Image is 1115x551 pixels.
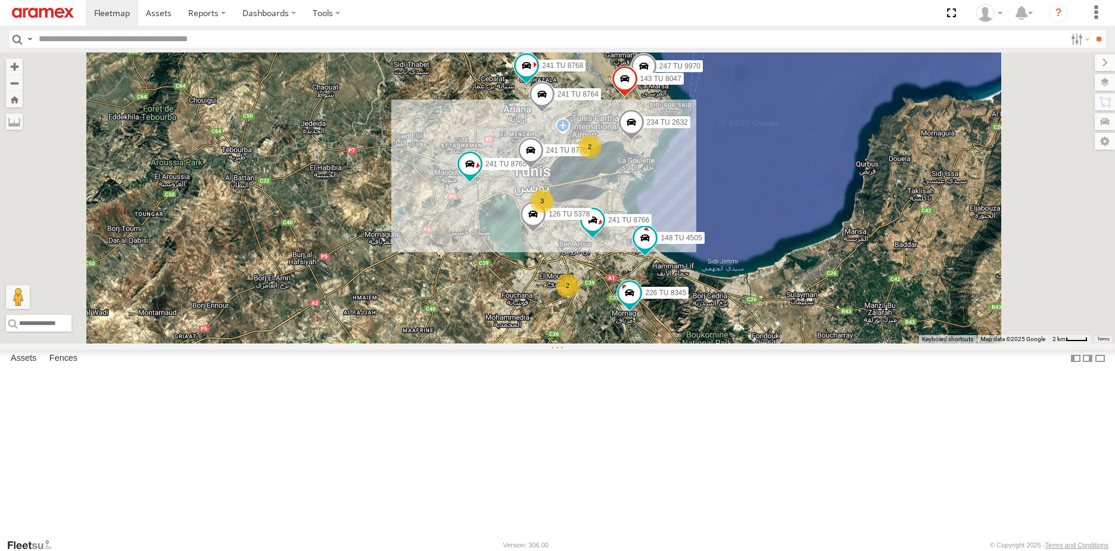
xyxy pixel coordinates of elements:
div: Mohammed Benhlila [972,4,1007,22]
span: 241 TU 8765 [485,160,527,169]
span: 241 TU 8766 [608,216,649,224]
button: Zoom Home [6,91,23,107]
div: © Copyright 2025 - [990,541,1108,549]
span: Map data ©2025 Google [980,336,1045,342]
a: Visit our Website [7,539,61,551]
img: aramex-logo.svg [12,8,74,18]
label: Hide Summary Table [1094,350,1106,367]
span: 226 TU 8345 [645,289,686,297]
span: 126 TU 5378 [549,210,590,218]
label: Measure [6,113,23,130]
span: 148 TU 4505 [661,234,702,242]
label: Search Filter Options [1066,30,1092,48]
span: 234 TU 2632 [647,118,688,126]
label: Assets [5,350,42,367]
span: 2 km [1052,336,1066,342]
a: Terms (opens in new tab) [1097,337,1110,342]
label: Dock Summary Table to the Left [1070,350,1082,367]
button: Map Scale: 2 km per 33 pixels [1049,335,1091,343]
i: ? [1049,4,1068,23]
a: Terms and Conditions [1045,541,1108,549]
label: Fences [43,350,83,367]
div: Version: 306.00 [503,541,549,549]
div: 2 [578,135,602,159]
span: 247 TU 9970 [659,62,700,70]
div: 2 [556,274,580,298]
button: Drag Pegman onto the map to open Street View [6,285,30,309]
span: 241 TU 8770 [546,147,587,155]
span: 241 TU 8764 [557,90,599,98]
label: Map Settings [1095,133,1115,150]
span: 241 TU 8768 [542,61,583,70]
button: Zoom in [6,58,23,75]
label: Dock Summary Table to the Right [1082,350,1094,367]
div: 3 [530,189,554,213]
button: Zoom out [6,75,23,91]
span: 143 TU 8047 [640,75,681,83]
label: Search Query [25,30,35,48]
button: Keyboard shortcuts [922,335,973,343]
